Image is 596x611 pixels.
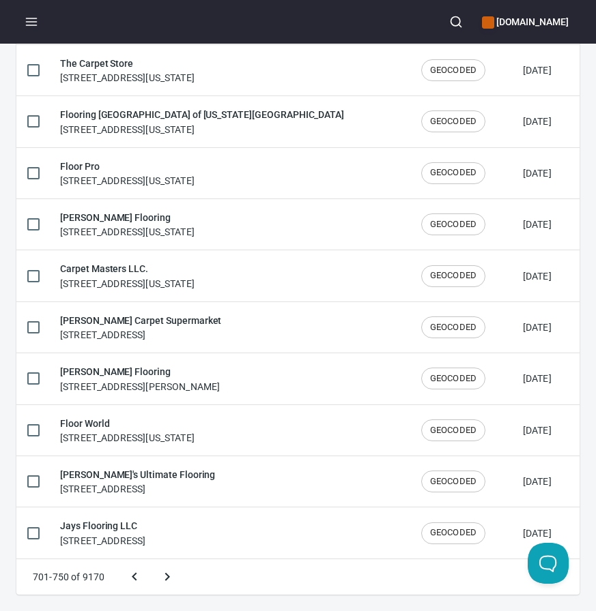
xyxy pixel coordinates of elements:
[422,526,485,539] span: GEOCODED
[60,313,221,328] h6: [PERSON_NAME] Carpet Supermarket
[151,561,184,593] button: Next page
[422,424,485,437] span: GEOCODED
[60,261,195,290] div: [STREET_ADDRESS][US_STATE]
[60,416,195,431] h6: Floor World
[523,526,552,540] div: [DATE]
[60,364,220,379] h6: [PERSON_NAME] Flooring
[422,115,485,128] span: GEOCODED
[60,107,344,122] h6: Flooring [GEOGRAPHIC_DATA] of [US_STATE][GEOGRAPHIC_DATA]
[422,321,485,334] span: GEOCODED
[422,218,485,231] span: GEOCODED
[60,56,195,71] h6: The Carpet Store
[60,159,195,174] h6: Floor Pro
[60,467,215,482] h6: [PERSON_NAME]'s Ultimate Flooring
[60,313,221,342] div: [STREET_ADDRESS]
[523,372,552,385] div: [DATE]
[482,14,569,29] h6: [DOMAIN_NAME]
[422,269,485,282] span: GEOCODED
[60,467,215,496] div: [STREET_ADDRESS]
[60,159,195,188] div: [STREET_ADDRESS][US_STATE]
[523,423,552,437] div: [DATE]
[422,64,485,77] span: GEOCODED
[523,115,552,128] div: [DATE]
[60,261,195,276] h6: Carpet Masters LLC.
[528,543,569,584] iframe: Help Scout Beacon - Open
[60,518,145,547] div: [STREET_ADDRESS]
[60,210,195,239] div: [STREET_ADDRESS][US_STATE]
[33,570,104,584] p: 701-750 of 9170
[422,166,485,179] span: GEOCODED
[523,269,552,283] div: [DATE]
[523,321,552,334] div: [DATE]
[422,475,485,488] span: GEOCODED
[60,364,220,393] div: [STREET_ADDRESS][PERSON_NAME]
[482,16,494,29] button: color-CE600E
[422,372,485,385] span: GEOCODED
[60,210,195,225] h6: [PERSON_NAME] Flooring
[60,518,145,533] h6: Jays Flooring LLC
[523,63,552,77] div: [DATE]
[523,218,552,231] div: [DATE]
[60,416,195,445] div: [STREET_ADDRESS][US_STATE]
[60,107,344,136] div: [STREET_ADDRESS][US_STATE]
[523,475,552,488] div: [DATE]
[60,56,195,85] div: [STREET_ADDRESS][US_STATE]
[118,561,151,593] button: Previous page
[523,166,552,180] div: [DATE]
